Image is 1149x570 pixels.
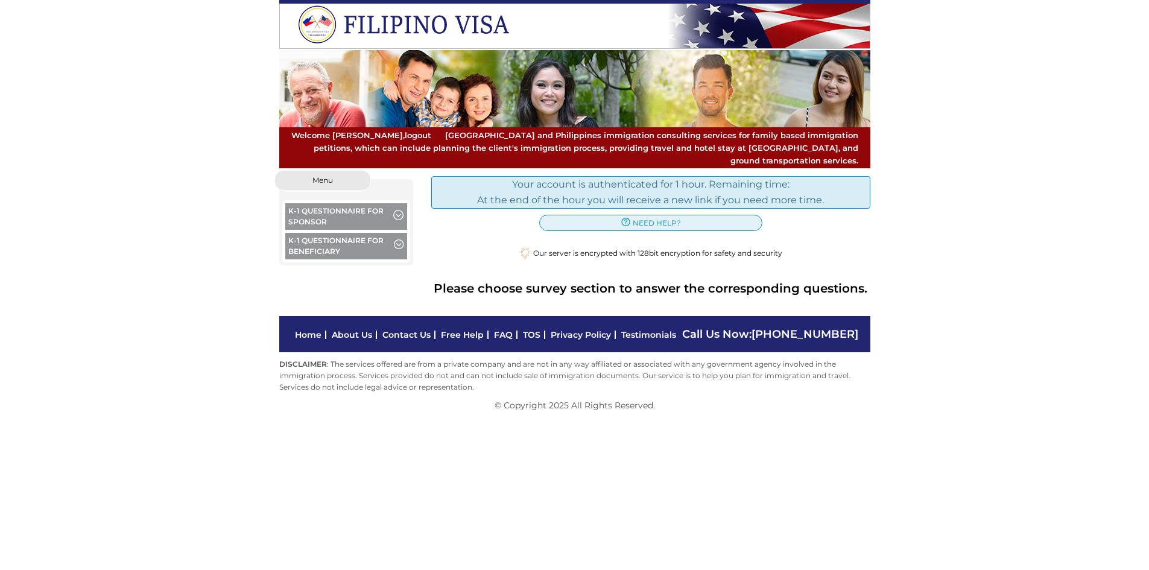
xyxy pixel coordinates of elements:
span: Our server is encrypted with 128bit encryption for safety and security [533,247,782,259]
b: Please choose survey section to answer the corresponding questions. [434,279,867,298]
strong: DISCLAIMER [279,359,327,369]
a: Testimonials [621,329,676,340]
span: Call Us Now: [682,328,858,341]
a: Home [295,329,321,340]
p: : The services offered are from a private company and are not in any way affiliated or associated... [279,358,870,393]
span: need help? [633,217,681,229]
a: About Us [332,329,372,340]
a: logout [405,130,431,140]
a: need help? [539,215,762,231]
span: Welcome [PERSON_NAME], [291,129,431,142]
a: FAQ [494,329,513,340]
a: Free Help [441,329,484,340]
a: Contact Us [382,329,431,340]
div: Your account is authenticated for 1 hour. Remaining time: At the end of the hour you will receive... [431,176,870,208]
span: [GEOGRAPHIC_DATA] and Philippines immigration consulting services for family based immigration pe... [291,129,858,166]
a: [PHONE_NUMBER] [752,328,858,341]
span: Menu [312,177,333,184]
p: © Copyright 2025 All Rights Reserved. [279,399,870,412]
a: TOS [523,329,540,340]
button: Menu [274,170,371,191]
button: K-1 Questionnaire for Sponsor [285,203,408,233]
button: K-1 Questionnaire for Beneficiary [285,233,408,262]
a: Privacy Policy [551,329,611,340]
